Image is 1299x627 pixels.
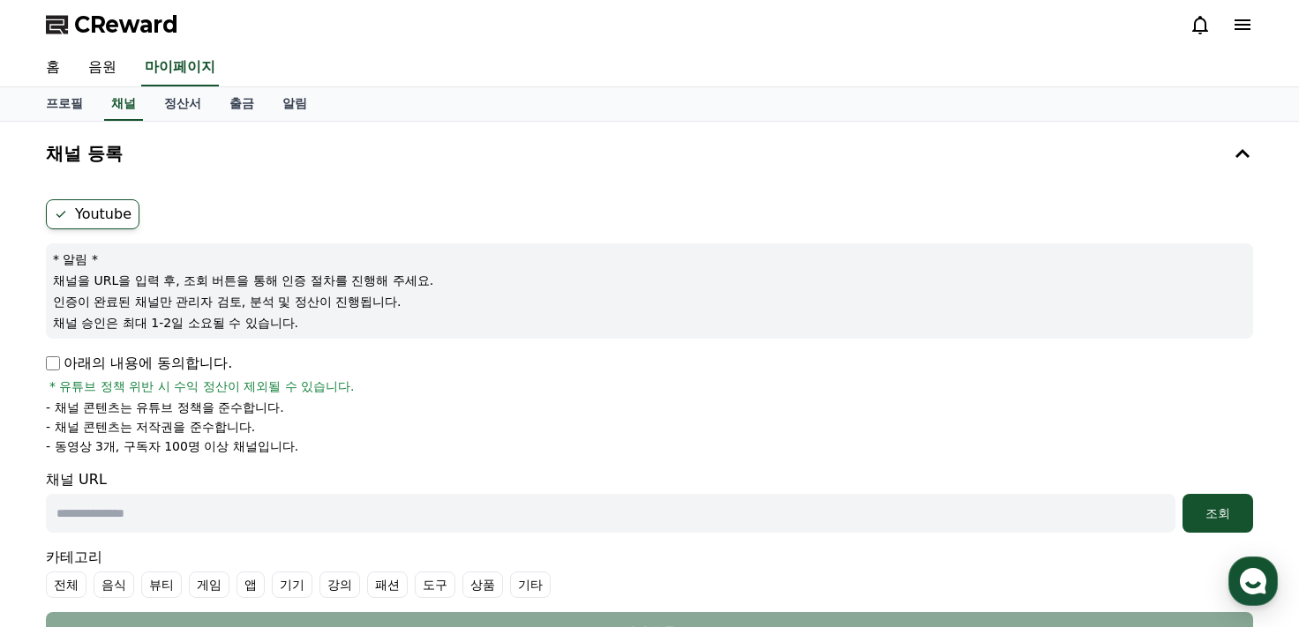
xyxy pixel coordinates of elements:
[273,507,294,521] span: 설정
[5,481,116,525] a: 홈
[56,507,66,521] span: 홈
[74,11,178,39] span: CReward
[161,508,183,522] span: 대화
[319,571,360,598] label: 강의
[367,571,408,598] label: 패션
[46,199,139,229] label: Youtube
[150,87,215,121] a: 정산서
[189,571,229,598] label: 게임
[46,571,86,598] label: 전체
[46,11,178,39] a: CReward
[104,87,143,121] a: 채널
[39,129,1260,178] button: 채널 등록
[46,547,1253,598] div: 카테고리
[46,418,255,436] p: - 채널 콘텐츠는 저작권을 준수합니다.
[415,571,455,598] label: 도구
[237,571,265,598] label: 앱
[462,571,503,598] label: 상품
[1190,504,1246,522] div: 조회
[53,293,1246,310] p: 인증이 완료된 채널만 관리자 검토, 분석 및 정산이 진행됩니다.
[141,571,182,598] label: 뷰티
[46,353,232,374] p: 아래의 내용에 동의합니다.
[53,314,1246,332] p: 채널 승인은 최대 1-2일 소요될 수 있습니다.
[46,437,298,455] p: - 동영상 3개, 구독자 100명 이상 채널입니다.
[141,49,219,86] a: 마이페이지
[268,87,321,121] a: 알림
[46,399,284,416] p: - 채널 콘텐츠는 유튜브 정책을 준수합니다.
[116,481,228,525] a: 대화
[1183,494,1253,533] button: 조회
[272,571,312,598] label: 기기
[46,144,123,163] h4: 채널 등록
[74,49,131,86] a: 음원
[46,469,1253,533] div: 채널 URL
[228,481,339,525] a: 설정
[510,571,551,598] label: 기타
[32,49,74,86] a: 홈
[215,87,268,121] a: 출금
[32,87,97,121] a: 프로필
[53,272,1246,289] p: 채널을 URL을 입력 후, 조회 버튼을 통해 인증 절차를 진행해 주세요.
[94,571,134,598] label: 음식
[49,377,355,395] span: * 유튜브 정책 위반 시 수익 정산이 제외될 수 있습니다.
